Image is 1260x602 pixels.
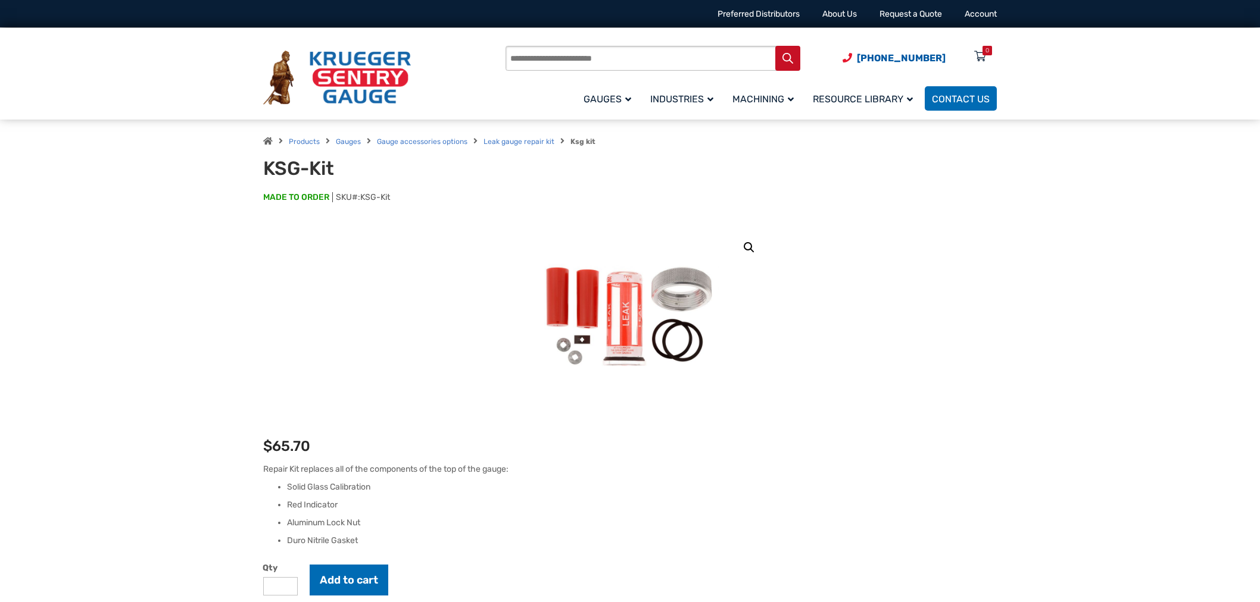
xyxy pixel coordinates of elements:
[287,517,997,529] li: Aluminum Lock Nut
[263,463,997,475] p: Repair Kit replaces all of the components of the top of the gauge:
[287,535,997,547] li: Duro Nitrile Gasket
[263,157,557,180] h1: KSG-Kit
[332,192,390,202] span: SKU#:
[576,84,643,112] a: Gauges
[289,137,320,146] a: Products
[643,84,725,112] a: Industries
[584,93,631,105] span: Gauges
[857,52,946,64] span: [PHONE_NUMBER]
[725,84,806,112] a: Machining
[263,577,298,595] input: Product quantity
[732,93,794,105] span: Machining
[932,93,990,105] span: Contact Us
[925,86,997,111] a: Contact Us
[843,51,946,65] a: Phone Number (920) 434-8860
[541,227,719,406] img: KSG-Kit
[484,137,554,146] a: Leak gauge repair kit
[377,137,467,146] a: Gauge accessories options
[813,93,913,105] span: Resource Library
[570,137,595,146] strong: Ksg kit
[965,9,997,19] a: Account
[822,9,857,19] a: About Us
[287,481,997,493] li: Solid Glass Calibration
[360,192,390,202] span: KSG-Kit
[985,46,989,55] div: 0
[263,438,310,454] bdi: 65.70
[287,499,997,511] li: Red Indicator
[650,93,713,105] span: Industries
[718,9,800,19] a: Preferred Distributors
[263,51,411,105] img: Krueger Sentry Gauge
[310,565,388,595] button: Add to cart
[738,237,760,258] a: View full-screen image gallery
[879,9,942,19] a: Request a Quote
[336,137,361,146] a: Gauges
[263,438,272,454] span: $
[263,192,329,203] span: MADE TO ORDER
[806,84,925,112] a: Resource Library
